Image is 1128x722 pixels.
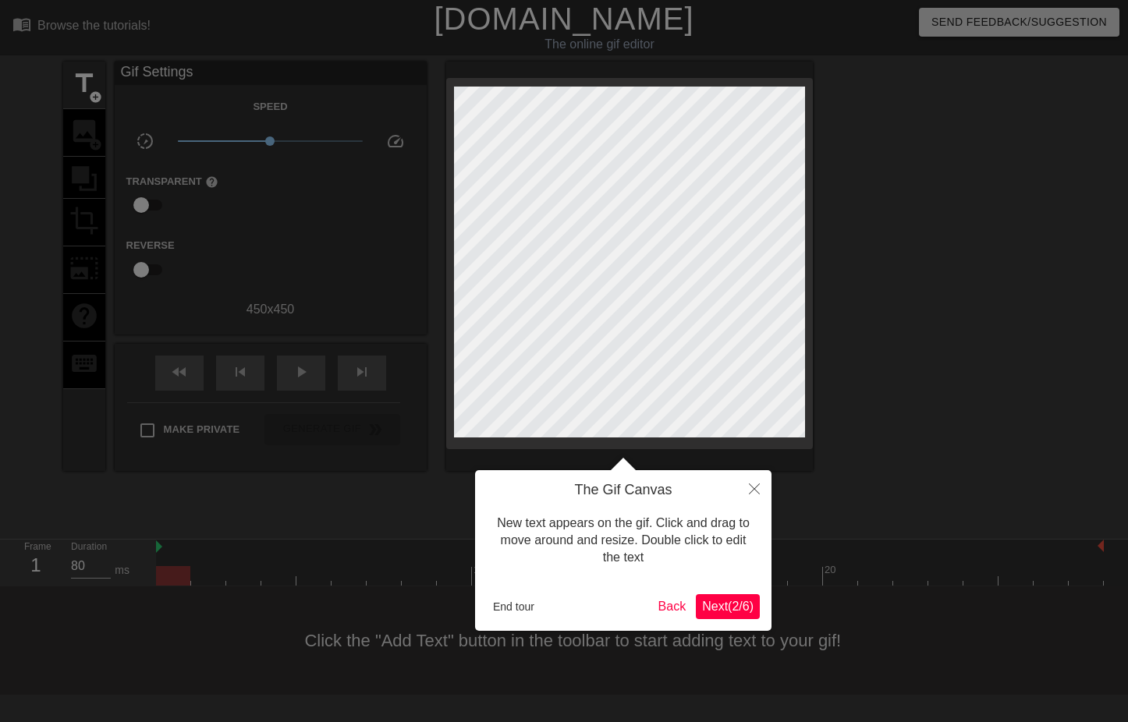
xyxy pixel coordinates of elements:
[737,470,772,506] button: Close
[702,600,754,613] span: Next ( 2 / 6 )
[652,594,693,619] button: Back
[487,595,541,618] button: End tour
[487,499,760,582] div: New text appears on the gif. Click and drag to move around and resize. Double click to edit the text
[487,482,760,499] h4: The Gif Canvas
[696,594,760,619] button: Next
